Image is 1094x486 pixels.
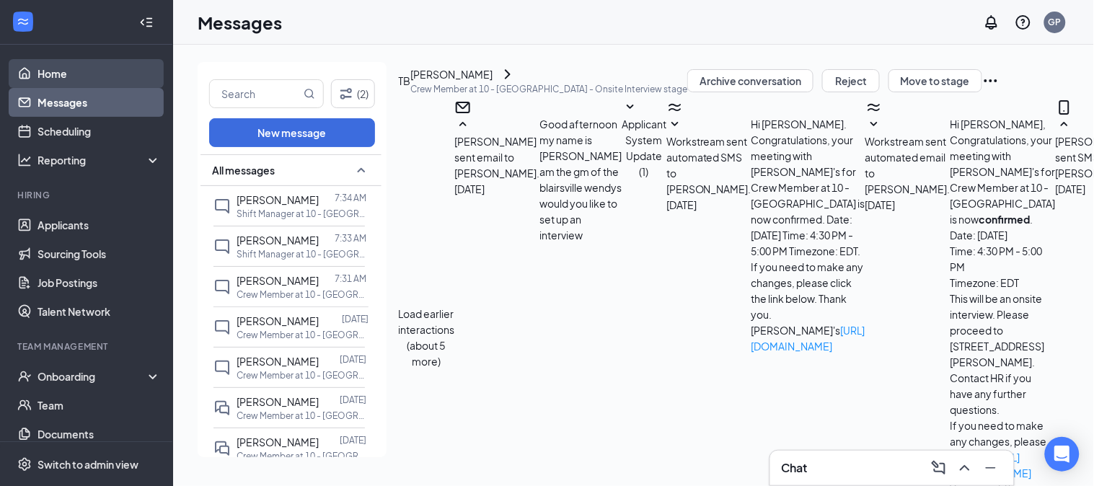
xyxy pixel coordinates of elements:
[237,248,366,260] p: Shift Manager at 10 - [GEOGRAPHIC_DATA]
[38,297,161,326] a: Talent Network
[340,434,366,446] p: [DATE]
[979,213,1031,226] b: confirmed
[666,116,684,133] svg: SmallChevronDown
[38,59,161,88] a: Home
[17,340,158,353] div: Team Management
[38,391,161,420] a: Team
[950,417,1056,481] p: If you need to make any changes, please click here
[398,73,410,89] div: TB
[38,117,161,146] a: Scheduling
[410,83,687,95] p: Crew Member at 10 - [GEOGRAPHIC_DATA] - Onsite Interview stage
[454,181,485,197] span: [DATE]
[622,99,639,116] svg: SmallChevronDown
[237,314,319,327] span: [PERSON_NAME]
[454,99,472,116] svg: Email
[1049,16,1062,28] div: GP
[1056,181,1086,197] span: [DATE]
[17,369,32,384] svg: UserCheck
[622,118,666,178] span: Applicant System Update (1)
[17,189,158,201] div: Hiring
[331,79,375,108] button: Filter (2)
[687,69,813,92] button: Archive conversation
[950,227,1056,291] p: Date: [DATE] Time: 4:30 PM - 5:00 PM Timezone: EDT
[139,15,154,30] svg: Collapse
[237,234,319,247] span: [PERSON_NAME]
[398,306,454,369] button: Load earlier interactions (about 5 more)
[666,197,697,213] span: [DATE]
[38,457,138,472] div: Switch to admin view
[213,399,231,417] svg: DoubleChat
[237,329,366,341] p: Crew Member at 10 - [GEOGRAPHIC_DATA]
[930,459,948,477] svg: ComposeMessage
[865,135,950,195] span: Workstream sent automated email to [PERSON_NAME].
[237,450,366,462] p: Crew Member at 10 - [GEOGRAPHIC_DATA]
[198,10,282,35] h1: Messages
[622,99,666,180] button: SmallChevronDownApplicant System Update (1)
[209,118,375,147] button: New message
[454,116,472,133] svg: SmallChevronUp
[950,116,1056,132] p: Hi [PERSON_NAME],
[237,355,319,368] span: [PERSON_NAME]
[927,456,950,480] button: ComposeMessage
[38,88,161,117] a: Messages
[213,319,231,336] svg: ChatInactive
[983,14,1000,31] svg: Notifications
[539,118,622,242] span: Good afternoon my name is [PERSON_NAME] am the gm of the blairsville wendys would you like to set...
[782,460,808,476] h3: Chat
[38,239,161,268] a: Sourcing Tools
[335,232,366,244] p: 7:33 AM
[237,410,366,422] p: Crew Member at 10 - [GEOGRAPHIC_DATA]
[454,135,539,180] span: [PERSON_NAME] sent email to [PERSON_NAME].
[1015,14,1032,31] svg: QuestionInfo
[237,436,319,449] span: [PERSON_NAME]
[237,369,366,381] p: Crew Member at 10 - [GEOGRAPHIC_DATA]
[335,273,366,285] p: 7:31 AM
[1056,116,1073,133] svg: SmallChevronUp
[213,278,231,296] svg: ChatInactive
[865,116,883,133] svg: SmallChevronDown
[410,66,493,82] div: [PERSON_NAME]
[213,238,231,255] svg: ChatInactive
[666,99,684,116] svg: WorkstreamLogo
[499,66,516,83] svg: ChevronRight
[335,192,366,204] p: 7:34 AM
[237,193,319,206] span: [PERSON_NAME]
[237,288,366,301] p: Crew Member at 10 - [GEOGRAPHIC_DATA]
[982,72,1000,89] svg: Ellipses
[340,353,366,366] p: [DATE]
[950,132,1056,227] p: Congratulations, your meeting with [PERSON_NAME]'s for Crew Member at 10 - [GEOGRAPHIC_DATA] is n...
[38,369,149,384] div: Onboarding
[17,153,32,167] svg: Analysis
[338,85,355,102] svg: Filter
[304,88,315,100] svg: MagnifyingGlass
[38,211,161,239] a: Applicants
[342,313,369,325] p: [DATE]
[353,162,370,179] svg: SmallChevronUp
[888,69,982,92] button: Move to stage
[956,459,974,477] svg: ChevronUp
[213,359,231,376] svg: ChatInactive
[982,459,1000,477] svg: Minimize
[1056,99,1073,116] svg: MobileSms
[17,457,32,472] svg: Settings
[953,456,976,480] button: ChevronUp
[237,395,319,408] span: [PERSON_NAME]
[865,197,896,213] span: [DATE]
[213,198,231,215] svg: ChatInactive
[38,268,161,297] a: Job Postings
[212,163,275,177] span: All messages
[210,80,301,107] input: Search
[822,69,880,92] button: Reject
[38,420,161,449] a: Documents
[38,153,162,167] div: Reporting
[237,208,366,220] p: Shift Manager at 10 - [GEOGRAPHIC_DATA]
[1045,437,1080,472] div: Open Intercom Messenger
[237,274,319,287] span: [PERSON_NAME]
[666,135,751,195] span: Workstream sent automated SMS to [PERSON_NAME].
[950,291,1056,417] p: This will be an onsite interview. Please proceed to [STREET_ADDRESS][PERSON_NAME]. Contact HR if ...
[340,394,366,406] p: [DATE]
[16,14,30,29] svg: WorkstreamLogo
[865,99,883,116] svg: WorkstreamLogo
[751,118,865,353] span: Hi [PERSON_NAME]. Congratulations, your meeting with [PERSON_NAME]'s for Crew Member at 10 - [GEO...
